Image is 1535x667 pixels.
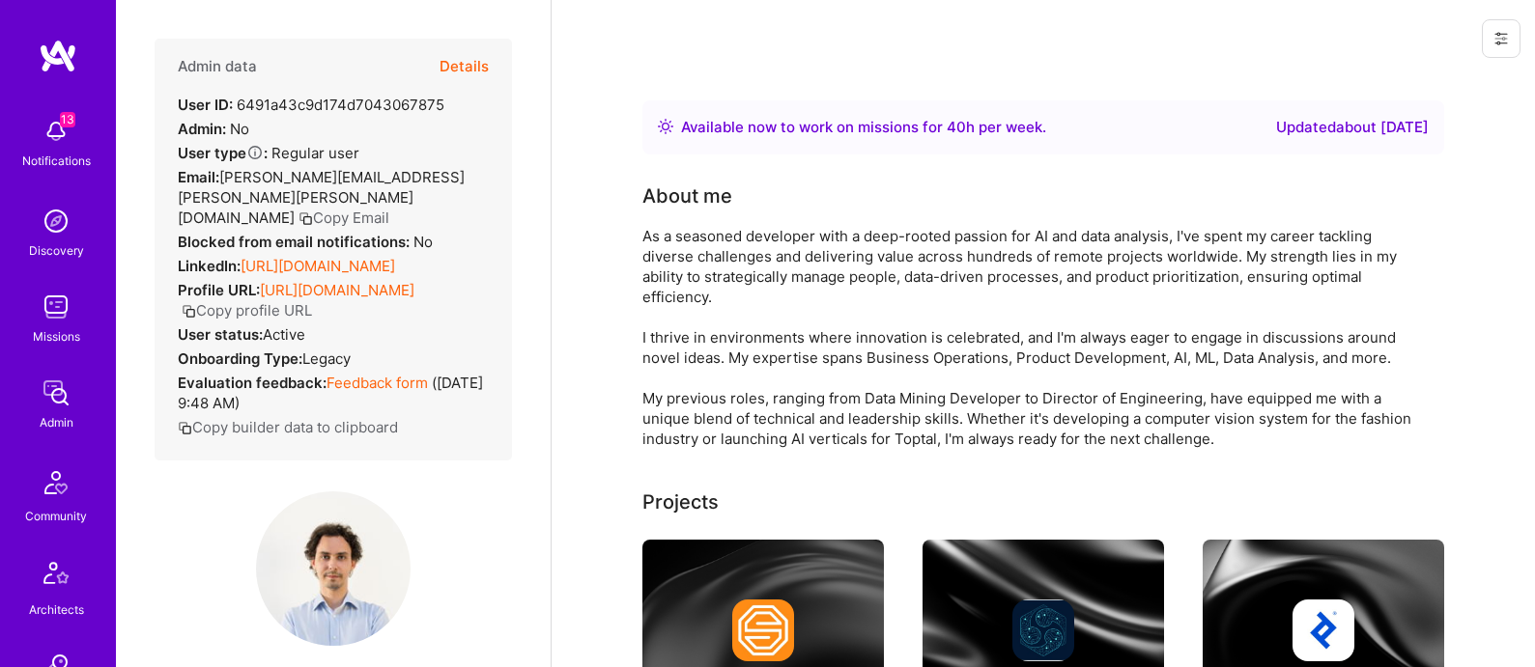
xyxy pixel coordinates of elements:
div: Community [25,506,87,526]
strong: User status: [178,325,263,344]
strong: Profile URL: [178,281,260,299]
span: 40 [947,118,966,136]
img: admin teamwork [37,374,75,412]
div: 6491a43c9d174d7043067875 [178,95,444,115]
img: Community [33,459,79,506]
img: teamwork [37,288,75,326]
div: As a seasoned developer with a deep-rooted passion for AI and data analysis, I've spent my career... [642,226,1415,449]
div: Projects [642,487,719,516]
a: Feedback form [327,374,428,392]
i: Help [246,144,264,161]
strong: Evaluation feedback: [178,374,327,392]
div: Updated about [DATE] [1276,116,1429,139]
strong: User type : [178,144,268,162]
a: [URL][DOMAIN_NAME] [241,257,395,275]
span: legacy [302,349,351,368]
span: 13 [60,112,75,127]
img: discovery [37,202,75,240]
img: Architects [33,553,79,599]
img: Company logo [1012,599,1074,661]
div: Architects [29,599,84,620]
span: Active [263,325,305,344]
img: Availability [658,119,673,134]
a: [URL][DOMAIN_NAME] [260,281,414,299]
button: Copy builder data to clipboard [178,417,398,437]
button: Details [440,39,489,95]
i: icon Copy [298,211,313,226]
img: Company logo [1293,599,1354,661]
img: Company logo [732,599,794,661]
i: icon Copy [182,304,196,319]
strong: Blocked from email notifications: [178,233,413,251]
strong: Onboarding Type: [178,349,302,368]
div: Regular user [178,143,359,163]
strong: LinkedIn: [178,257,241,275]
div: No [178,232,433,252]
h4: Admin data [178,58,257,75]
div: Notifications [22,151,91,171]
i: icon Copy [178,421,192,435]
button: Copy Email [298,208,389,228]
div: Admin [40,412,73,432]
button: Copy profile URL [182,300,312,320]
div: About me [642,181,732,210]
img: logo [39,39,77,73]
strong: User ID: [178,96,233,114]
div: No [178,119,249,139]
img: bell [37,112,75,151]
strong: Email: [178,168,219,186]
div: Available now to work on missions for h per week . [681,116,1046,139]
div: Missions [33,326,80,347]
span: [PERSON_NAME][EMAIL_ADDRESS][PERSON_NAME][PERSON_NAME][DOMAIN_NAME] [178,168,465,227]
img: User Avatar [256,491,411,646]
div: Discovery [29,240,84,261]
strong: Admin: [178,120,226,138]
div: ( [DATE] 9:48 AM ) [178,373,489,413]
